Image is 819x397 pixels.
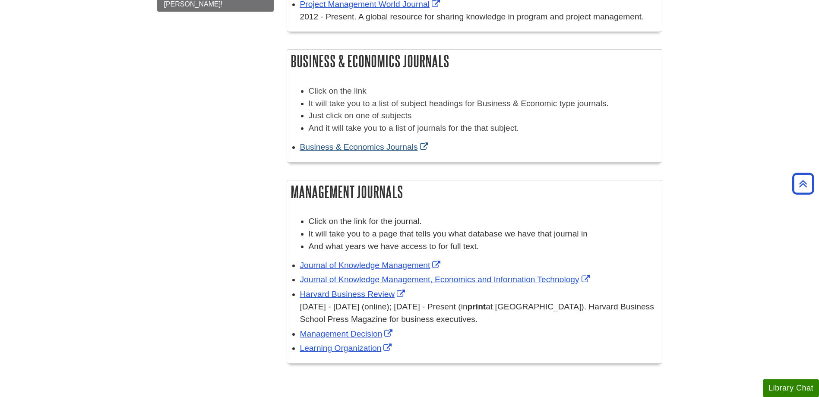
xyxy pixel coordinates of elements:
a: Link opens in new window [300,343,394,353]
span: And it will take you to a list of journals for the that subject. [309,123,519,132]
span: Click on the link [309,86,367,95]
strong: print [468,302,486,311]
span: It will take you to a list of subject headings for Business & Economic type journals. [309,99,609,108]
a: Link opens in new window [300,142,430,151]
li: And what years we have access to for full text. [309,240,658,253]
span: Just click on one of subjects [309,111,412,120]
a: Link opens in new window [300,275,592,284]
li: Click on the link for the journal. [309,215,658,228]
button: Library Chat [763,379,819,397]
li: It will take you to a page that tells you what database we have that journal in [309,228,658,240]
a: Link opens in new window [300,329,395,338]
h2: Management Journals [287,180,662,203]
div: [DATE] - [DATE] (online); [DATE] - Present (in at [GEOGRAPHIC_DATA]). Harvard Business School Pre... [300,301,658,326]
a: Back to Top [789,178,817,189]
a: Link opens in new window [300,290,408,299]
a: Link opens in new window [300,261,443,270]
h2: Business & Economics Journals [287,50,662,72]
div: 2012 - Present. A global resource for sharing knowledge in program and project management. [300,11,658,23]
